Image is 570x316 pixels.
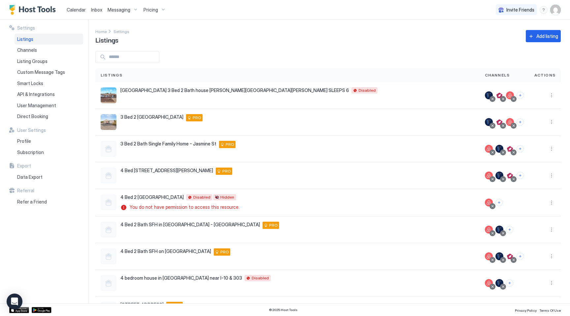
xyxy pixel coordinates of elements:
[113,28,129,35] div: Breadcrumb
[517,118,524,126] button: Connect channels
[95,29,107,34] span: Home
[548,199,555,206] button: More options
[548,226,555,234] button: More options
[17,103,56,109] span: User Management
[15,136,83,147] a: Profile
[9,5,59,15] a: Host Tools Logo
[17,80,43,86] span: Smart Locks
[101,72,123,78] span: Listings
[95,28,107,35] div: Breadcrumb
[526,30,561,42] button: Add listing
[67,6,86,13] a: Calendar
[548,252,555,260] div: menu
[17,199,47,205] span: Refer a Friend
[485,72,510,78] span: Channels
[548,252,555,260] button: More options
[506,226,513,233] button: Connect channels
[108,7,130,13] span: Messaging
[548,118,555,126] button: More options
[91,7,102,13] span: Inbox
[101,114,116,130] div: listing image
[515,306,537,313] a: Privacy Policy
[220,249,229,255] span: PRO
[15,196,83,207] a: Refer a Friend
[550,5,561,15] div: User profile
[17,174,43,180] span: Data Export
[17,188,34,194] span: Referral
[17,69,65,75] span: Custom Message Tags
[548,279,555,287] div: menu
[106,51,159,63] input: Input Field
[548,118,555,126] div: menu
[15,147,83,158] a: Subscription
[515,308,537,312] span: Privacy Policy
[539,306,561,313] a: Terms Of Use
[548,226,555,234] div: menu
[517,172,524,179] button: Connect channels
[17,25,35,31] span: Settings
[95,28,107,35] a: Home
[517,253,524,260] button: Connect channels
[506,7,534,13] span: Invite Friends
[7,294,22,309] div: Open Intercom Messenger
[534,72,555,78] span: Actions
[17,163,31,169] span: Export
[536,33,558,40] div: Add listing
[17,149,44,155] span: Subscription
[17,113,48,119] span: Direct Booking
[120,275,242,281] span: 4 bedroom house in [GEOGRAPHIC_DATA] near I-10 & 303
[120,114,183,120] span: 3 Bed 2 [GEOGRAPHIC_DATA]
[17,138,31,144] span: Profile
[15,45,83,56] a: Channels
[548,172,555,179] button: More options
[17,58,47,64] span: Listing Groups
[17,47,37,53] span: Channels
[548,91,555,99] button: More options
[548,199,555,206] div: menu
[120,222,260,228] span: 4 Bed 2 Bath SFH in [GEOGRAPHIC_DATA] - [GEOGRAPHIC_DATA]
[269,222,278,228] span: PRO
[269,308,298,312] span: © 2025 Host Tools
[120,141,216,147] span: 3 Bed 2 Bath Single Family Home - Jasmine St
[548,91,555,99] div: menu
[120,194,184,200] span: 4 Bed 2 [GEOGRAPHIC_DATA]
[548,279,555,287] button: More options
[539,308,561,312] span: Terms Of Use
[67,7,86,13] span: Calendar
[120,168,213,174] span: 4 Bed [STREET_ADDRESS][PERSON_NAME]
[15,111,83,122] a: Direct Booking
[95,35,118,45] span: Listings
[222,168,231,174] span: PRO
[15,100,83,111] a: User Management
[17,127,46,133] span: User Settings
[15,67,83,78] a: Custom Message Tags
[15,78,83,89] a: Smart Locks
[15,34,83,45] a: Listings
[91,6,102,13] a: Inbox
[540,6,548,14] div: menu
[120,302,164,308] span: [STREET_ADDRESS]
[506,279,513,287] button: Connect channels
[548,145,555,153] div: menu
[548,145,555,153] button: More options
[517,145,524,152] button: Connect channels
[226,142,234,147] span: PRO
[173,302,181,308] span: PRO
[120,248,211,254] span: 4 Bed 2 Bath SFH on [GEOGRAPHIC_DATA]
[101,87,116,103] div: listing image
[32,307,51,313] a: Google Play Store
[9,307,29,313] a: App Store
[548,172,555,179] div: menu
[495,199,503,206] button: Connect channels
[17,91,55,97] span: API & Integrations
[113,28,129,35] a: Settings
[143,7,158,13] span: Pricing
[15,56,83,67] a: Listing Groups
[120,87,349,93] span: [GEOGRAPHIC_DATA] 3 Bed 2 Bath house [PERSON_NAME][GEOGRAPHIC_DATA][PERSON_NAME] SLEEPS 6
[17,36,33,42] span: Listings
[193,115,201,121] span: PRO
[113,29,129,34] span: Settings
[517,92,524,99] button: Connect channels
